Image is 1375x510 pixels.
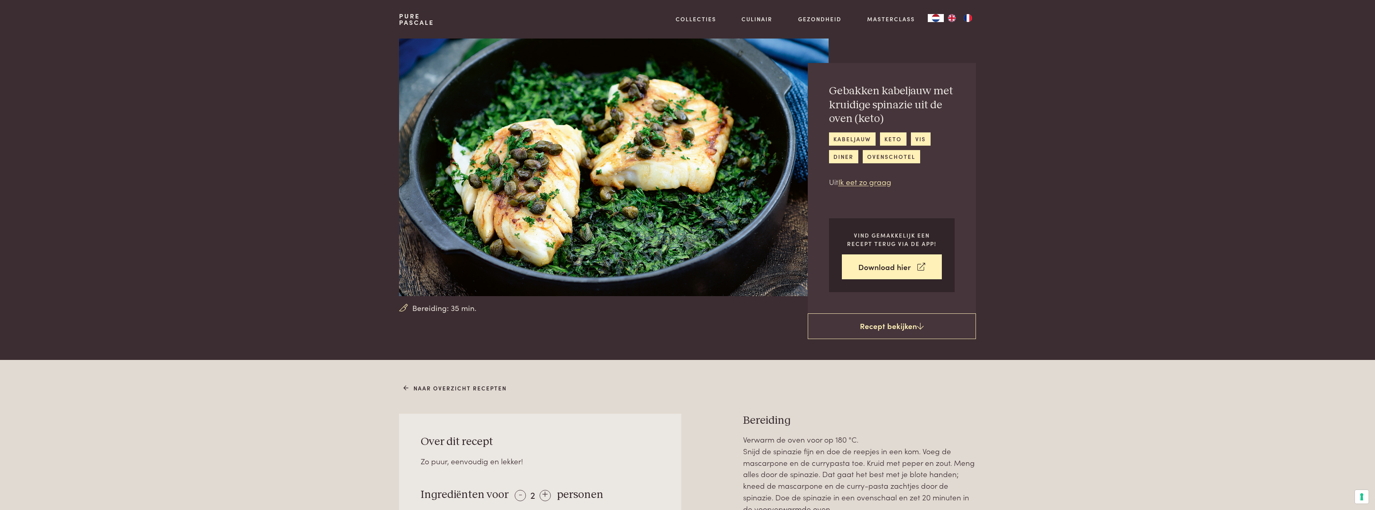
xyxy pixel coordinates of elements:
[842,254,942,280] a: Download hier
[867,15,915,23] a: Masterclass
[403,384,507,392] a: Naar overzicht recepten
[944,14,976,22] ul: Language list
[928,14,976,22] aside: Language selected: Nederlands
[829,150,858,163] a: diner
[842,231,942,248] p: Vind gemakkelijk een recept terug via de app!
[829,176,955,188] p: Uit
[838,176,891,187] a: Ik eet zo graag
[1355,490,1369,504] button: Uw voorkeuren voor toestemming voor trackingtechnologieën
[741,15,772,23] a: Culinair
[928,14,944,22] div: Language
[421,455,660,467] div: Zo puur, eenvoudig en lekker!
[530,488,535,501] span: 2
[960,14,976,22] a: FR
[540,490,551,501] div: +
[911,132,931,146] a: vis
[412,302,477,314] span: Bereiding: 35 min.
[421,489,509,500] span: Ingrediënten voor
[399,13,434,26] a: PurePascale
[928,14,944,22] a: NL
[421,435,660,449] h3: Over dit recept
[557,489,603,500] span: personen
[676,15,716,23] a: Collecties
[880,132,906,146] a: keto
[829,132,876,146] a: kabeljauw
[798,15,841,23] a: Gezondheid
[829,84,955,126] h2: Gebakken kabeljauw met kruidige spinazie uit de oven (keto)
[399,39,828,296] img: Gebakken kabeljauw met kruidige spinazie uit de oven (keto)
[808,313,976,339] a: Recept bekijken
[944,14,960,22] a: EN
[515,490,526,501] div: -
[743,414,976,428] h3: Bereiding
[863,150,920,163] a: ovenschotel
